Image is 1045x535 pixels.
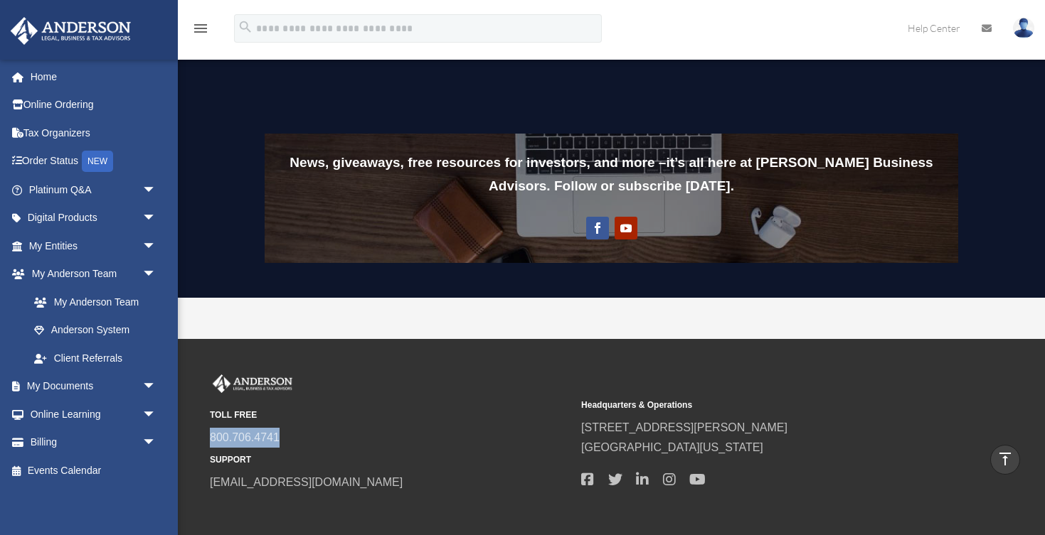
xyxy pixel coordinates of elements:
[10,400,178,428] a: Online Learningarrow_drop_down
[142,260,171,289] span: arrow_drop_down
[210,374,295,393] img: Anderson Advisors Platinum Portal
[142,175,171,205] span: arrow_drop_down
[581,421,787,433] a: [STREET_ADDRESS][PERSON_NAME]
[10,428,178,457] a: Billingarrow_drop_down
[210,431,280,443] a: 800.706.4741
[210,476,403,488] a: [EMAIL_ADDRESS][DOMAIN_NAME]
[142,372,171,401] span: arrow_drop_down
[142,204,171,233] span: arrow_drop_down
[10,119,178,147] a: Tax Organizers
[82,151,113,172] div: NEW
[192,25,209,37] a: menu
[10,456,178,485] a: Events Calendar
[10,232,178,260] a: My Entitiesarrow_drop_down
[10,91,178,119] a: Online Ordering
[290,155,933,193] b: News, giveaways, free resources for investors, and more – it’s all here at [PERSON_NAME] Business...
[142,400,171,429] span: arrow_drop_down
[10,260,178,288] a: My Anderson Teamarrow_drop_down
[615,217,637,239] a: Follow on Youtube
[142,428,171,458] span: arrow_drop_down
[210,408,571,423] small: TOLL FREE
[6,17,135,45] img: Anderson Advisors Platinum Portal
[10,204,178,232] a: Digital Productsarrow_drop_down
[10,175,178,204] a: Platinum Q&Aarrow_drop_down
[581,398,943,413] small: Headquarters & Operations
[20,316,171,345] a: Anderson System
[142,232,171,261] span: arrow_drop_down
[581,441,763,453] a: [GEOGRAPHIC_DATA][US_STATE]
[10,147,178,176] a: Order StatusNEW
[20,344,178,372] a: Client Referrals
[990,445,1020,475] a: vertical_align_top
[1013,18,1034,38] img: User Pic
[10,372,178,401] a: My Documentsarrow_drop_down
[238,19,253,35] i: search
[20,288,178,316] a: My Anderson Team
[586,217,609,239] a: Follow on Facebook
[210,453,571,468] small: SUPPORT
[10,63,178,91] a: Home
[997,450,1014,468] i: vertical_align_top
[192,20,209,37] i: menu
